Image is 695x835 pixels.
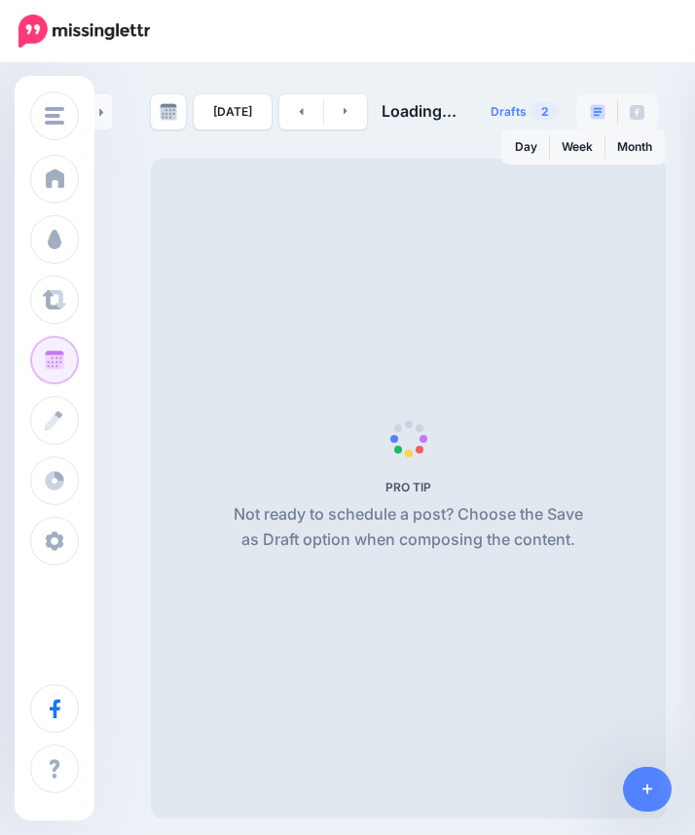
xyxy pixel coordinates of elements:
[226,480,591,494] h5: PRO TIP
[590,104,605,120] img: paragraph-boxed.png
[226,502,591,553] p: Not ready to schedule a post? Choose the Save as Draft option when composing the content.
[382,101,457,121] span: Loading...
[18,15,150,48] img: Missinglettr
[531,102,559,121] span: 2
[491,106,527,118] span: Drafts
[605,131,664,163] a: Month
[630,105,644,120] img: facebook-grey-square.png
[479,94,570,129] a: Drafts2
[160,103,177,121] img: calendar-grey-darker.png
[45,107,64,125] img: menu.png
[503,131,549,163] a: Day
[550,131,604,163] a: Week
[194,94,272,129] a: [DATE]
